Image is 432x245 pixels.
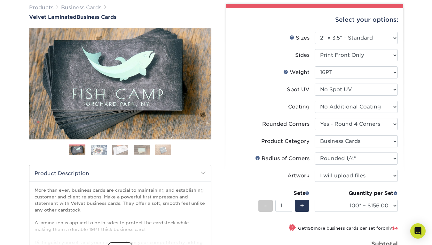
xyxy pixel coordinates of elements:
[262,120,310,128] div: Rounded Corners
[295,51,310,59] div: Sides
[291,225,293,231] span: !
[283,69,310,76] div: Weight
[155,144,171,155] img: Business Cards 05
[288,103,310,111] div: Coating
[392,226,398,231] span: $4
[410,223,426,239] div: Open Intercom Messenger
[29,4,53,11] a: Products
[29,14,211,20] a: Velvet LaminatedBusiness Cards
[261,137,310,145] div: Product Category
[383,226,398,231] span: only
[91,145,107,155] img: Business Cards 02
[231,8,398,32] div: Select your options:
[264,201,267,211] span: -
[29,14,211,20] h1: Business Cards
[29,14,76,20] span: Velvet Laminated
[298,226,398,232] small: Get more business cards per set for
[29,165,211,182] h2: Product Description
[289,34,310,42] div: Sizes
[300,201,304,211] span: +
[134,145,150,155] img: Business Cards 04
[112,145,128,155] img: Business Cards 03
[287,86,310,93] div: Spot UV
[315,189,398,197] div: Quantity per Set
[61,4,101,11] a: Business Cards
[255,155,310,162] div: Radius of Corners
[287,172,310,180] div: Artwork
[69,142,85,158] img: Business Cards 01
[258,189,310,197] div: Sets
[306,226,314,231] strong: 150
